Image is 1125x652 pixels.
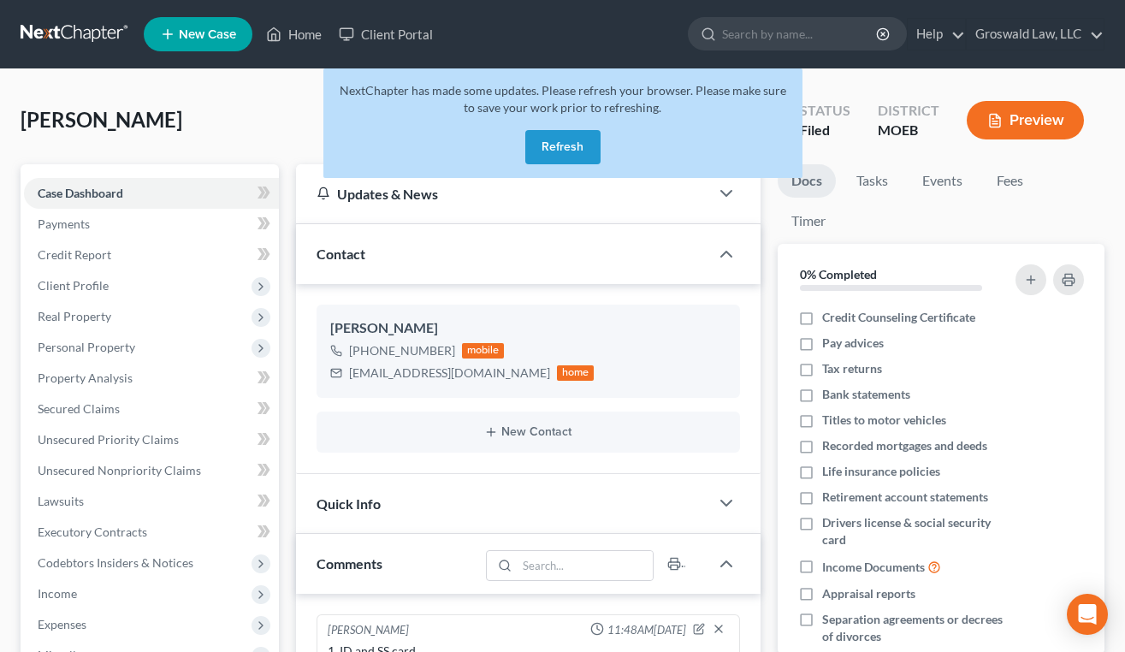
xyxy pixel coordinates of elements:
[800,121,850,140] div: Filed
[38,617,86,631] span: Expenses
[822,585,915,602] span: Appraisal reports
[24,394,279,424] a: Secured Claims
[179,28,236,41] span: New Case
[800,267,877,282] strong: 0% Completed
[822,309,975,326] span: Credit Counseling Certificate
[517,551,653,580] input: Search...
[38,340,135,354] span: Personal Property
[843,164,902,198] a: Tasks
[38,309,111,323] span: Real Property
[822,463,940,480] span: Life insurance policies
[822,386,910,403] span: Bank statements
[24,363,279,394] a: Property Analysis
[38,555,193,570] span: Codebtors Insiders & Notices
[822,611,1009,645] span: Separation agreements or decrees of divorces
[38,525,147,539] span: Executory Contracts
[778,164,836,198] a: Docs
[38,216,90,231] span: Payments
[722,18,879,50] input: Search by name...
[800,101,850,121] div: Status
[967,101,1084,139] button: Preview
[24,209,279,240] a: Payments
[330,19,441,50] a: Client Portal
[983,164,1038,198] a: Fees
[349,342,455,359] div: [PHONE_NUMBER]
[38,247,111,262] span: Credit Report
[908,19,965,50] a: Help
[24,424,279,455] a: Unsecured Priority Claims
[38,432,179,447] span: Unsecured Priority Claims
[349,365,550,382] div: [EMAIL_ADDRESS][DOMAIN_NAME]
[822,412,946,429] span: Titles to motor vehicles
[328,622,409,639] div: [PERSON_NAME]
[21,107,182,132] span: [PERSON_NAME]
[38,401,120,416] span: Secured Claims
[778,204,839,238] a: Timer
[38,586,77,601] span: Income
[317,185,689,203] div: Updates & News
[878,101,939,121] div: District
[525,130,601,164] button: Refresh
[822,335,884,352] span: Pay advices
[607,622,686,638] span: 11:48AM[DATE]
[340,83,786,115] span: NextChapter has made some updates. Please refresh your browser. Please make sure to save your wor...
[822,489,988,506] span: Retirement account statements
[822,360,882,377] span: Tax returns
[909,164,976,198] a: Events
[822,514,1009,548] span: Drivers license & social security card
[24,486,279,517] a: Lawsuits
[330,425,726,439] button: New Contact
[24,240,279,270] a: Credit Report
[38,463,201,477] span: Unsecured Nonpriority Claims
[24,178,279,209] a: Case Dashboard
[557,365,595,381] div: home
[317,246,365,262] span: Contact
[462,343,505,359] div: mobile
[24,455,279,486] a: Unsecured Nonpriority Claims
[822,437,987,454] span: Recorded mortgages and deeds
[38,494,84,508] span: Lawsuits
[1067,594,1108,635] div: Open Intercom Messenger
[38,186,123,200] span: Case Dashboard
[38,278,109,293] span: Client Profile
[317,555,382,572] span: Comments
[38,370,133,385] span: Property Analysis
[878,121,939,140] div: MOEB
[330,318,726,339] div: [PERSON_NAME]
[24,517,279,548] a: Executory Contracts
[317,495,381,512] span: Quick Info
[822,559,925,576] span: Income Documents
[967,19,1104,50] a: Groswald Law, LLC
[258,19,330,50] a: Home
